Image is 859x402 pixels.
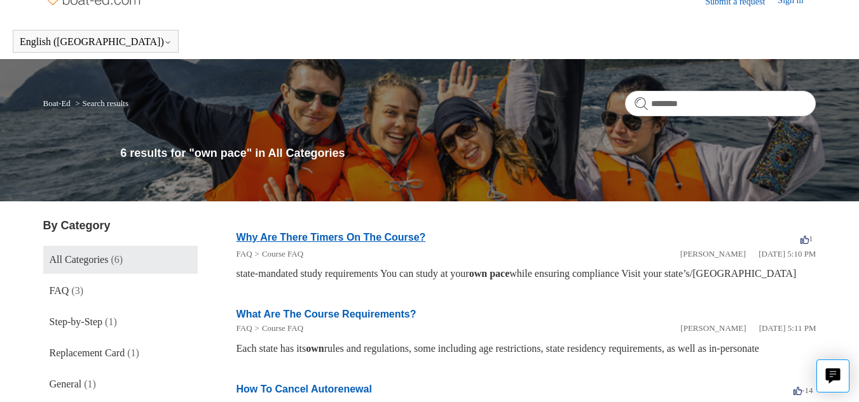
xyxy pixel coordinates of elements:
a: Course FAQ [262,323,303,333]
h1: 6 results for "own pace" in All Categories [120,145,816,162]
li: Search results [72,98,128,108]
a: Boat-Ed [43,98,71,108]
a: All Categories (6) [43,246,198,274]
span: (6) [111,254,123,265]
span: (1) [105,316,117,327]
span: All Categories [50,254,109,265]
input: Search [625,91,816,116]
a: General (1) [43,370,198,398]
button: English ([GEOGRAPHIC_DATA]) [20,36,172,48]
h3: By Category [43,217,198,234]
li: [PERSON_NAME] [680,248,746,260]
li: Course FAQ [252,248,303,260]
a: Replacement Card (1) [43,339,198,367]
div: state-mandated study requirements You can study at your while ensuring compliance Visit your stat... [237,266,816,281]
span: General [50,379,82,389]
li: Boat-Ed [43,98,73,108]
a: Why Are There Timers On The Course? [237,232,426,243]
span: (1) [127,347,139,358]
a: Step-by-Step (1) [43,308,198,336]
a: Course FAQ [262,249,303,258]
time: 01/05/2024, 17:11 [759,323,816,333]
span: (3) [71,285,83,296]
span: Replacement Card [50,347,125,358]
em: own pace [469,268,510,279]
span: FAQ [50,285,69,296]
li: FAQ [237,322,252,335]
a: FAQ (3) [43,277,198,305]
em: own [306,343,324,354]
a: What Are The Course Requirements? [237,309,416,319]
a: FAQ [237,323,252,333]
a: How To Cancel Autorenewal [237,384,372,394]
span: 1 [801,234,813,243]
span: (1) [84,379,96,389]
li: FAQ [237,248,252,260]
span: Step-by-Step [50,316,103,327]
li: Course FAQ [252,322,303,335]
li: [PERSON_NAME] [680,322,746,335]
a: FAQ [237,249,252,258]
button: Live chat [816,359,849,392]
span: -14 [794,385,813,395]
time: 01/05/2024, 17:10 [759,249,816,258]
div: Each state has its rules and regulations, some including age restrictions, state residency requir... [237,341,816,356]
